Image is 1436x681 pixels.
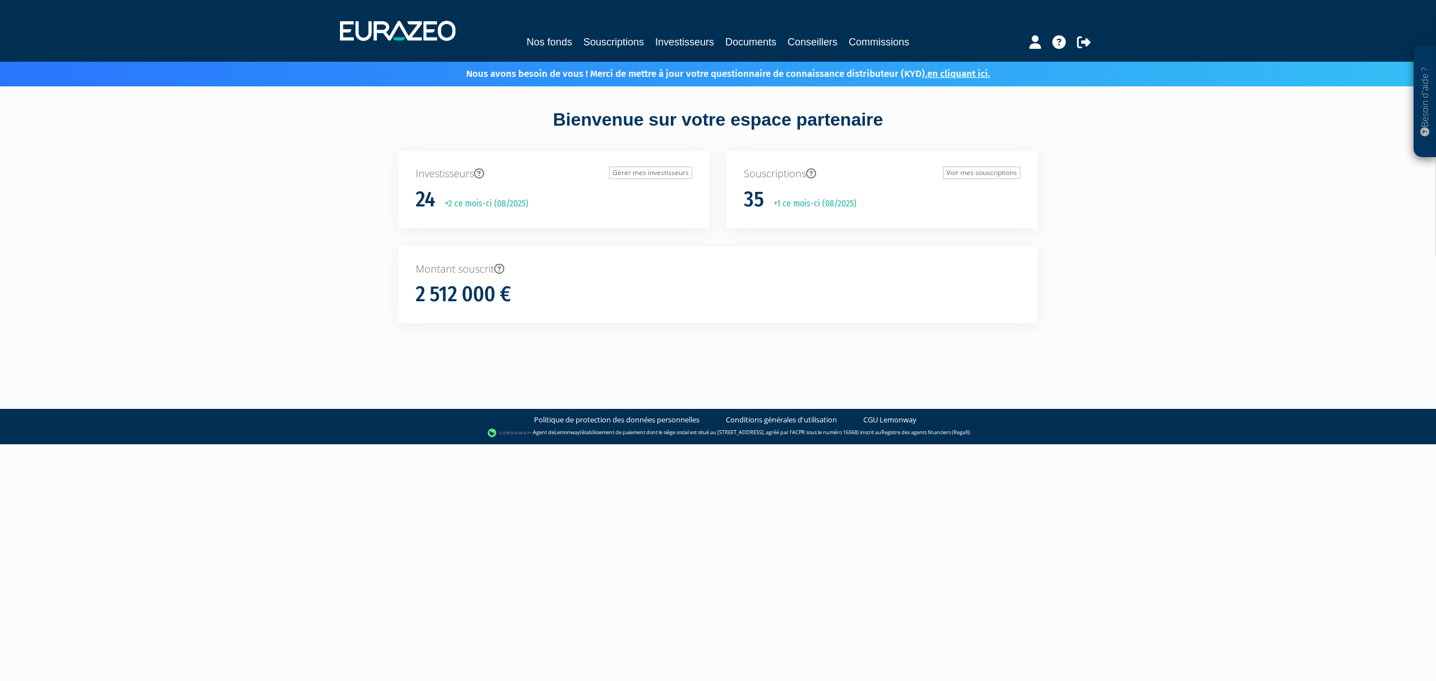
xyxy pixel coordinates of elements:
[788,34,837,50] a: Conseillers
[390,107,1046,151] div: Bienvenue sur votre espace partenaire
[849,34,909,50] a: Commissions
[744,167,1020,181] p: Souscriptions
[416,167,692,181] p: Investisseurs
[534,415,699,425] a: Politique de protection des données personnelles
[863,415,917,425] a: CGU Lemonway
[416,283,511,306] h1: 2 512 000 €
[726,415,837,425] a: Conditions générales d'utilisation
[725,34,776,50] a: Documents
[881,429,970,436] a: Registre des agents financiers (Regafi)
[1419,51,1432,152] p: Besoin d'aide ?
[583,34,644,50] a: Souscriptions
[943,167,1020,179] a: Voir mes souscriptions
[487,427,531,439] img: logo-lemonway.png
[437,197,528,210] p: +2 ce mois-ci (08/2025)
[527,34,572,50] a: Nos fonds
[655,34,714,50] a: Investisseurs
[340,21,455,41] img: 1732889491-logotype_eurazeo_blanc_rvb.png
[434,65,990,81] p: Nous avons besoin de vous ! Merci de mettre à jour votre questionnaire de connaissance distribute...
[609,167,692,179] a: Gérer mes investisseurs
[744,188,764,211] h1: 35
[766,197,857,210] p: +1 ce mois-ci (08/2025)
[416,262,1020,277] p: Montant souscrit
[554,429,580,436] a: Lemonway
[11,427,1425,439] div: - Agent de (établissement de paiement dont le siège social est situé au [STREET_ADDRESS], agréé p...
[927,68,990,80] a: en cliquant ici.
[416,188,435,211] h1: 24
